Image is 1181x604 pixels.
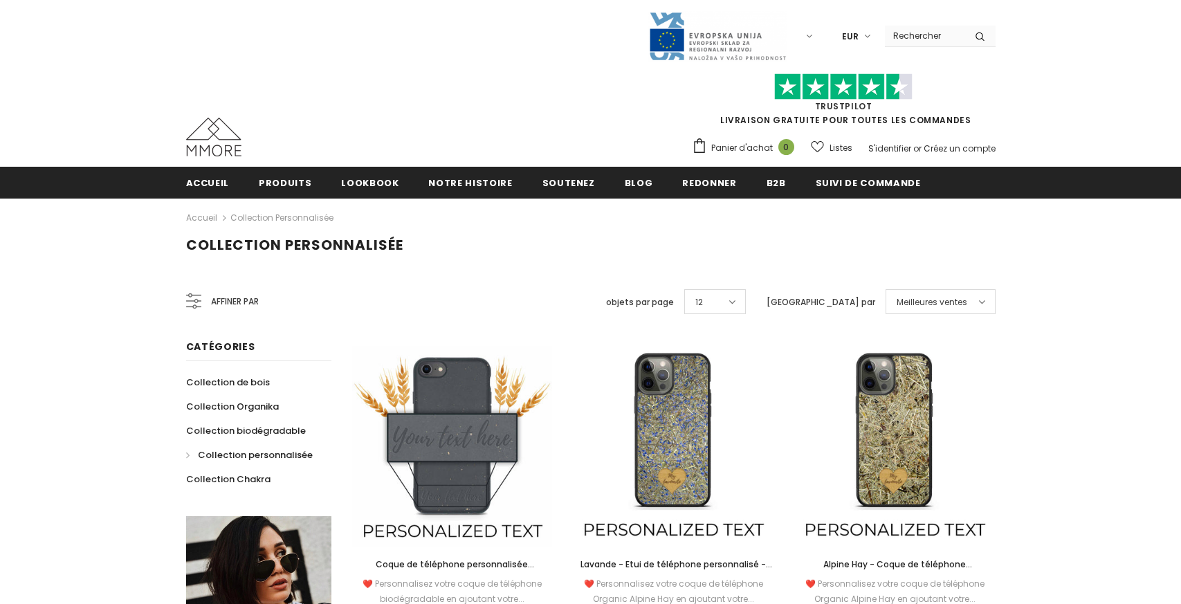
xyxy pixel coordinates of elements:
[186,424,306,437] span: Collection biodégradable
[648,30,787,42] a: Javni Razpis
[778,139,794,155] span: 0
[211,294,259,309] span: Affiner par
[816,167,921,198] a: Suivi de commande
[341,176,399,190] span: Lookbook
[428,176,512,190] span: Notre histoire
[341,167,399,198] a: Lookbook
[186,376,270,389] span: Collection de bois
[542,176,595,190] span: soutenez
[186,340,255,354] span: Catégories
[814,558,976,585] span: Alpine Hay - Coque de téléphone personnalisée - Cadeau personnalisé
[648,11,787,62] img: Javni Razpis
[868,143,911,154] a: S'identifier
[811,136,852,160] a: Listes
[606,295,674,309] label: objets par page
[711,141,773,155] span: Panier d'achat
[186,370,270,394] a: Collection de bois
[692,138,801,158] a: Panier d'achat 0
[259,176,311,190] span: Produits
[695,295,703,309] span: 12
[767,295,875,309] label: [GEOGRAPHIC_DATA] par
[230,212,333,223] a: Collection personnalisée
[428,167,512,198] a: Notre histoire
[186,443,313,467] a: Collection personnalisée
[186,210,217,226] a: Accueil
[885,26,964,46] input: Search Site
[186,235,403,255] span: Collection personnalisée
[186,167,230,198] a: Accueil
[682,176,736,190] span: Redonner
[186,419,306,443] a: Collection biodégradable
[794,557,995,572] a: Alpine Hay - Coque de téléphone personnalisée - Cadeau personnalisé
[897,295,967,309] span: Meilleures ventes
[186,176,230,190] span: Accueil
[542,167,595,198] a: soutenez
[830,141,852,155] span: Listes
[198,448,313,461] span: Collection personnalisée
[625,176,653,190] span: Blog
[924,143,996,154] a: Créez un compte
[816,176,921,190] span: Suivi de commande
[625,167,653,198] a: Blog
[842,30,859,44] span: EUR
[692,80,996,126] span: LIVRAISON GRATUITE POUR TOUTES LES COMMANDES
[913,143,922,154] span: or
[580,558,772,585] span: Lavande - Etui de téléphone personnalisé - Cadeau personnalisé
[815,100,872,112] a: TrustPilot
[767,176,786,190] span: B2B
[573,557,773,572] a: Lavande - Etui de téléphone personnalisé - Cadeau personnalisé
[774,73,913,100] img: Faites confiance aux étoiles pilotes
[682,167,736,198] a: Redonner
[186,400,279,413] span: Collection Organika
[259,167,311,198] a: Produits
[186,467,271,491] a: Collection Chakra
[186,118,241,156] img: Cas MMORE
[186,394,279,419] a: Collection Organika
[352,557,553,572] a: Coque de téléphone personnalisée biodégradable - Noire
[767,167,786,198] a: B2B
[186,473,271,486] span: Collection Chakra
[376,558,534,585] span: Coque de téléphone personnalisée biodégradable - Noire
